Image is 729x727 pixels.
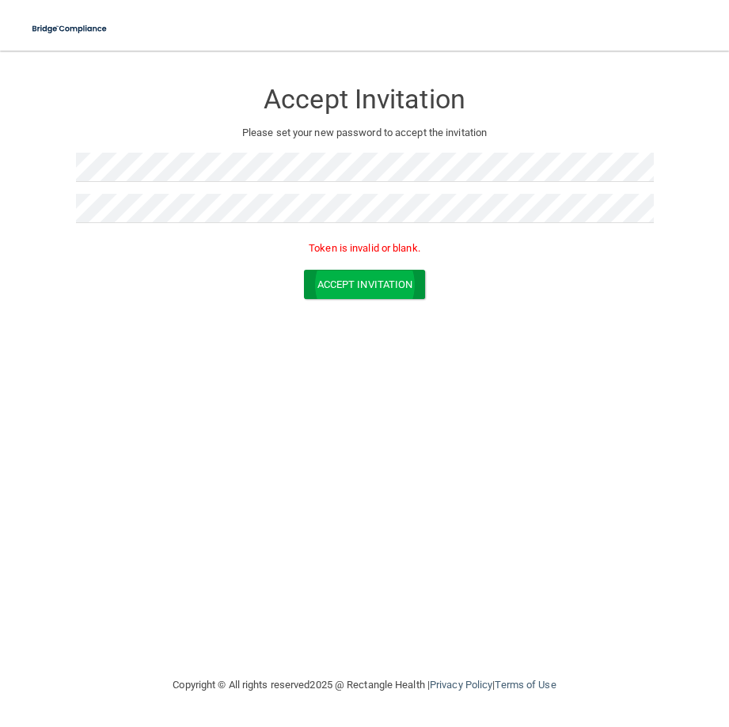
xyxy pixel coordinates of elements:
[430,679,492,691] a: Privacy Policy
[24,13,116,45] img: bridge_compliance_login_screen.278c3ca4.svg
[76,239,654,258] p: Token is invalid or blank.
[495,679,556,691] a: Terms of Use
[76,85,654,114] h3: Accept Invitation
[76,660,654,710] div: Copyright © All rights reserved 2025 @ Rectangle Health | |
[304,270,426,299] button: Accept Invitation
[88,123,642,142] p: Please set your new password to accept the invitation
